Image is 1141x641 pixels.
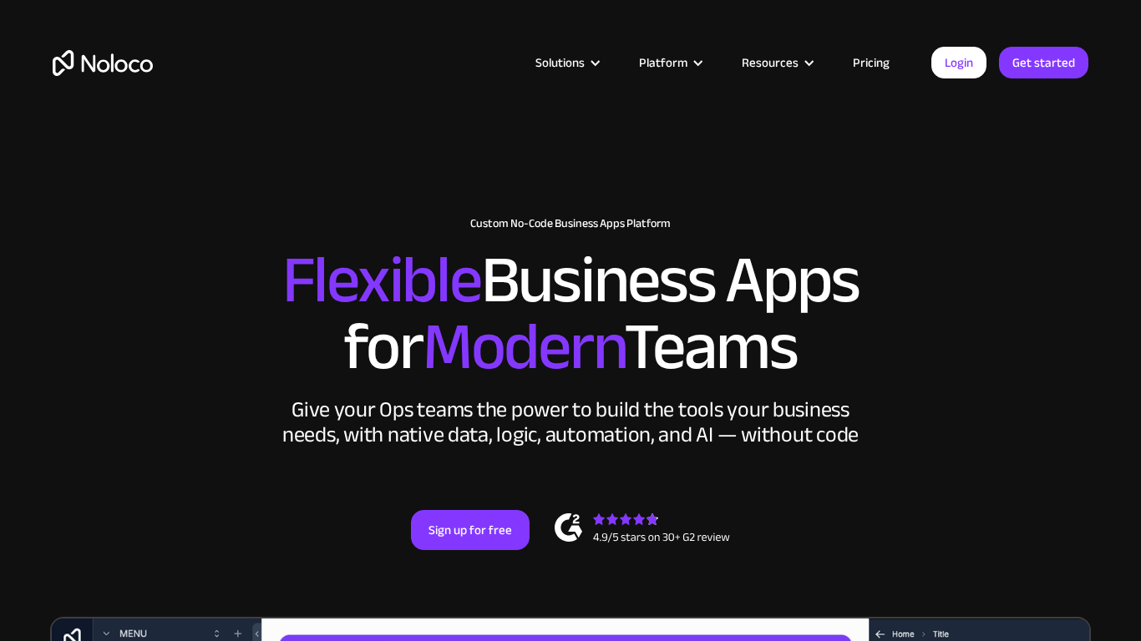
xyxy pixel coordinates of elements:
[535,52,585,73] div: Solutions
[423,285,624,409] span: Modern
[411,510,530,550] a: Sign up for free
[999,47,1088,78] a: Get started
[53,50,153,76] a: home
[278,397,863,447] div: Give your Ops teams the power to build the tools your business needs, with native data, logic, au...
[53,217,1088,230] h1: Custom No-Code Business Apps Platform
[931,47,986,78] a: Login
[742,52,799,73] div: Resources
[618,52,721,73] div: Platform
[53,247,1088,381] h2: Business Apps for Teams
[515,52,618,73] div: Solutions
[639,52,687,73] div: Platform
[832,52,910,73] a: Pricing
[282,218,481,342] span: Flexible
[721,52,832,73] div: Resources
